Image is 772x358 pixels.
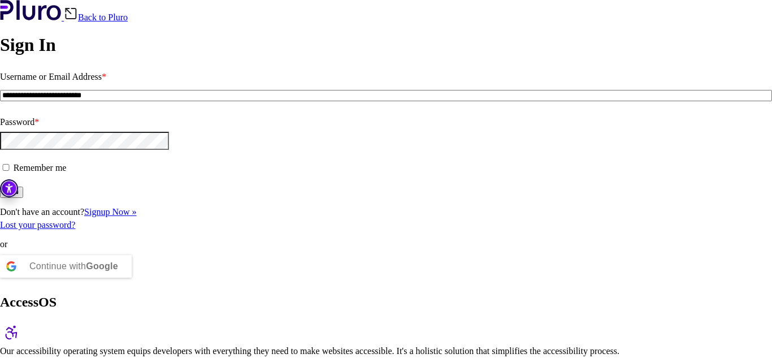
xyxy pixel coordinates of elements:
[2,164,10,171] input: Remember me
[64,12,128,22] a: Back to Pluro
[86,261,118,271] b: Google
[29,255,118,278] div: Continue with
[84,207,136,217] a: Signup Now »
[64,7,78,20] img: Back icon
